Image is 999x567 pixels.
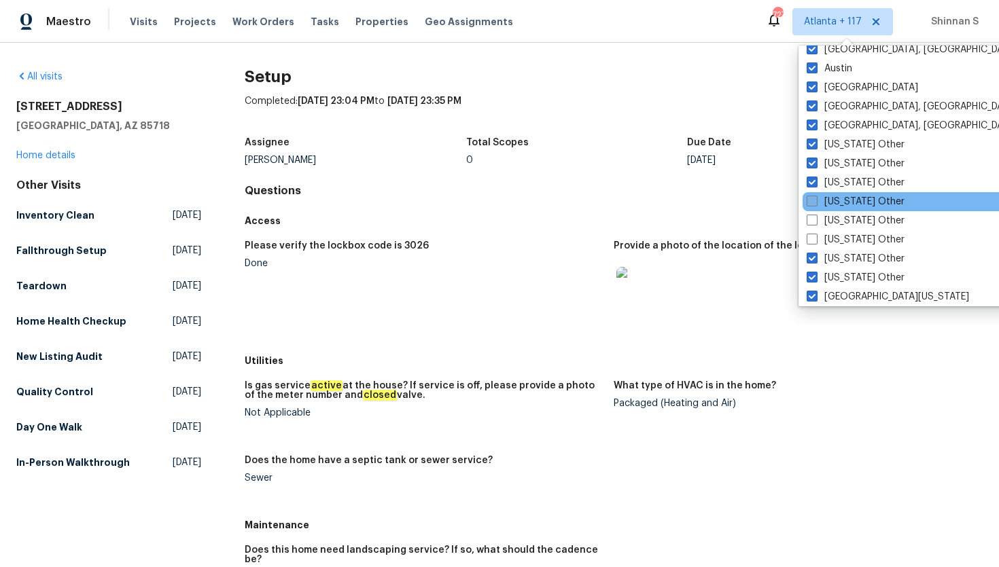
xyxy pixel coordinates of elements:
h5: Day One Walk [16,420,82,434]
span: [DATE] 23:04 PM [298,96,374,106]
span: [DATE] [173,420,201,434]
a: Day One Walk[DATE] [16,415,201,439]
div: 727 [773,8,782,22]
label: [US_STATE] Other [807,195,905,208]
span: Properties [355,15,408,29]
a: Home details [16,151,75,160]
a: Teardown[DATE] [16,274,201,298]
a: New Listing Audit[DATE] [16,344,201,369]
h5: Utilities [245,354,983,367]
em: active [311,380,343,391]
span: [DATE] 23:35 PM [387,96,461,106]
h5: Does the home have a septic tank or sewer service? [245,456,493,465]
h5: Quality Control [16,385,93,399]
a: Inventory Clean[DATE] [16,203,201,227]
span: [DATE] [173,244,201,257]
a: In-Person Walkthrough[DATE] [16,450,201,475]
label: [US_STATE] Other [807,176,905,189]
div: Other Visits [16,179,201,192]
label: [GEOGRAPHIC_DATA] [807,81,918,94]
span: Atlanta + 117 [804,15,862,29]
a: All visits [16,72,63,81]
span: Visits [130,15,158,29]
label: [US_STATE] Other [807,252,905,266]
h5: Fallthrough Setup [16,244,107,257]
h5: [GEOGRAPHIC_DATA], AZ 85718 [16,119,201,132]
div: Completed: to [245,94,983,130]
h5: Assignee [245,138,290,147]
span: Shinnan S [926,15,979,29]
div: Done [245,259,603,268]
label: [US_STATE] Other [807,138,905,151]
h5: Maintenance [245,518,983,532]
h5: New Listing Audit [16,350,103,363]
h5: What type of HVAC is in the home? [614,381,776,390]
span: [DATE] [173,350,201,363]
span: Work Orders [232,15,294,29]
label: Austin [807,62,852,75]
div: Not Applicable [245,408,603,418]
h5: Inventory Clean [16,208,94,222]
h5: Is gas service at the house? If service is off, please provide a photo of the meter number and va... [245,381,603,400]
span: Maestro [46,15,91,29]
h5: Teardown [16,279,67,293]
span: [DATE] [173,385,201,399]
h5: In-Person Walkthrough [16,456,130,469]
h5: Home Health Checkup [16,314,126,328]
h4: Questions [245,184,983,198]
h2: Setup [245,70,983,84]
div: Sewer [245,473,603,483]
div: [DATE] [687,156,909,165]
span: [DATE] [173,456,201,469]
div: 0 [466,156,688,165]
label: [US_STATE] Other [807,157,905,170]
h5: Please verify the lockbox code is 3026 [245,241,429,251]
h5: Does this home need landscaping service? If so, what should the cadence be? [245,545,603,564]
a: Home Health Checkup[DATE] [16,309,201,333]
a: Fallthrough Setup[DATE] [16,238,201,263]
h5: Due Date [687,138,731,147]
div: [PERSON_NAME] [245,156,466,165]
label: [US_STATE] Other [807,214,905,227]
label: [GEOGRAPHIC_DATA][US_STATE] [807,290,969,304]
h2: [STREET_ADDRESS] [16,100,201,113]
span: [DATE] [173,279,201,293]
span: [DATE] [173,314,201,328]
a: Quality Control[DATE] [16,380,201,404]
div: Packaged (Heating and Air) [614,399,972,408]
em: closed [363,390,397,401]
span: Projects [174,15,216,29]
label: [US_STATE] Other [807,233,905,246]
span: [DATE] [173,208,201,222]
h5: Total Scopes [466,138,529,147]
span: Tasks [311,17,339,26]
h5: Provide a photo of the location of the lockbox with key in it. [614,241,896,251]
label: [US_STATE] Other [807,271,905,285]
h5: Access [245,214,983,227]
span: Geo Assignments [425,15,513,29]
